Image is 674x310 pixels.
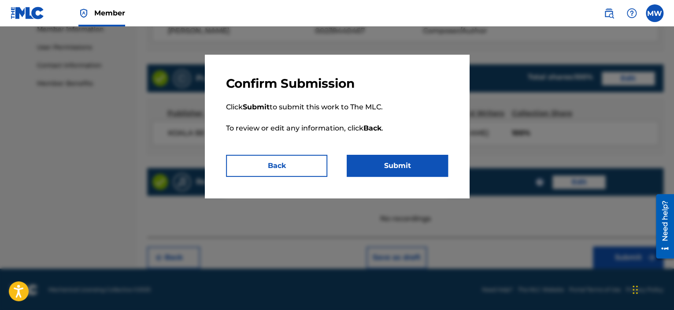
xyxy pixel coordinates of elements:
[600,4,618,22] a: Public Search
[347,155,448,177] button: Submit
[11,7,44,19] img: MLC Logo
[630,268,674,310] iframe: Chat Widget
[94,8,125,18] span: Member
[633,276,638,303] div: Drag
[243,103,270,111] strong: Submit
[646,4,663,22] div: User Menu
[226,91,448,155] p: Click to submit this work to The MLC. To review or edit any information, click .
[623,4,641,22] div: Help
[226,155,327,177] button: Back
[363,124,381,132] strong: Back
[78,8,89,19] img: Top Rightsholder
[649,191,674,262] iframe: Resource Center
[604,8,614,19] img: search
[626,8,637,19] img: help
[226,76,448,91] h3: Confirm Submission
